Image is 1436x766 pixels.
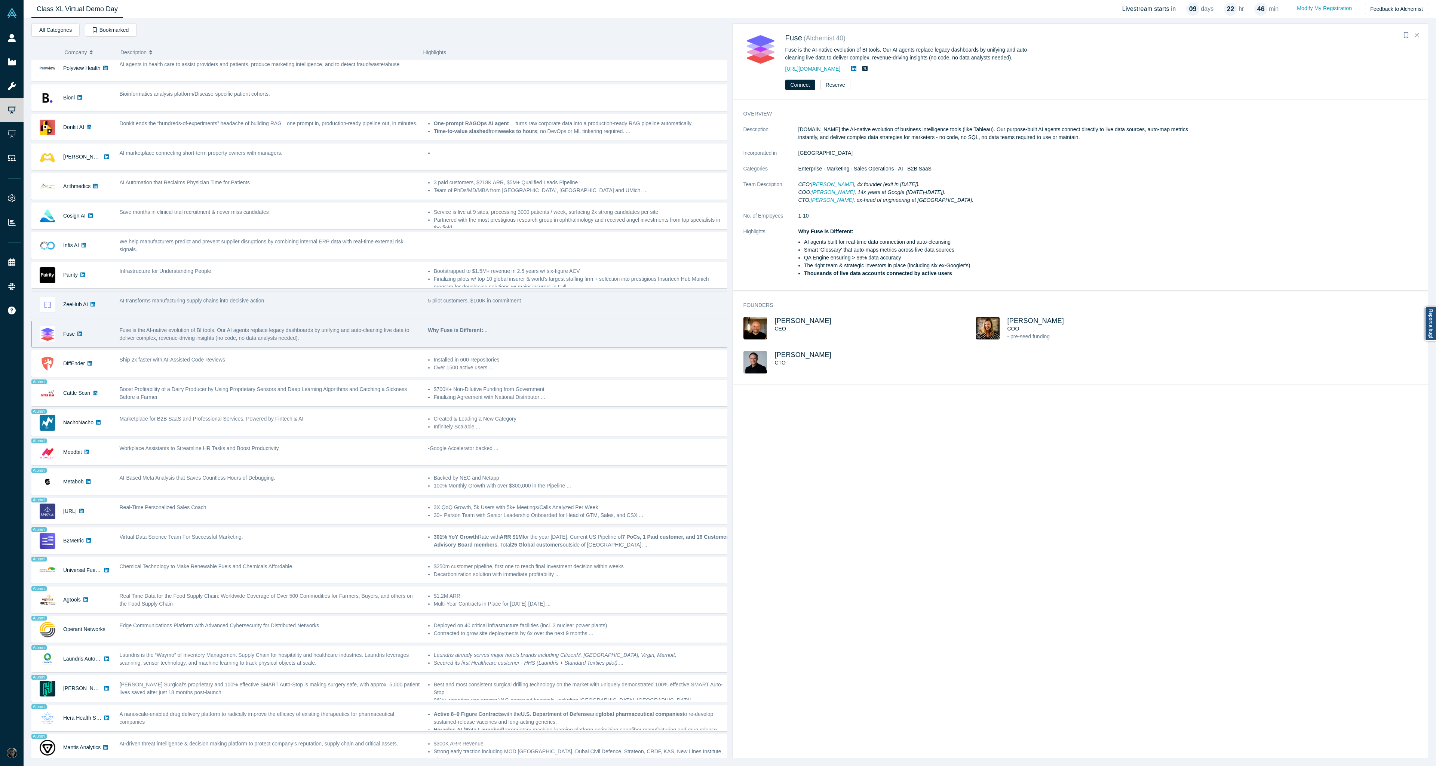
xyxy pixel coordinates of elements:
a: DiffEnder [63,360,85,366]
span: Alumni [31,379,47,384]
span: Alumni [31,468,47,473]
dt: Incorporated in [743,149,798,165]
span: AI-driven threat intelligence & decision making platform to protect company’s reputation, supply ... [120,741,398,747]
span: CEO [775,326,786,332]
img: Hera Health Solutions's Logo [40,710,55,726]
strong: weeks to hours [499,128,537,134]
li: Bootstrapped to $1.5M+ revenue in 2.5 years w/ six-figure ACV [434,267,728,275]
li: Team of PhDs/MD/MBA from [GEOGRAPHIC_DATA], [GEOGRAPHIC_DATA] and UMich. ... [434,187,728,194]
div: Fuse is the AI-native evolution of BI tools. Our AI agents replace legacy dashboards by unifying ... [785,46,1035,62]
a: Fuse [63,331,75,337]
a: [URL][DOMAIN_NAME] [785,66,841,72]
a: [PERSON_NAME] AI [63,154,112,160]
img: Fuse's Logo [40,326,55,342]
a: Donkit AI [63,124,84,130]
a: Modify My Registration [1289,2,1360,15]
a: Polyview Health [63,65,101,71]
button: Company [65,44,113,60]
li: Installed in 600 Repositories [434,356,728,364]
span: Alumni [31,527,47,532]
img: Pairity's Logo [40,267,55,283]
img: Donkit AI's Logo [40,120,55,135]
span: AI marketplace connecting short-term property owners with managers. [120,150,283,156]
img: Besty AI's Logo [40,149,55,165]
li: Over 1500 active users ... [434,364,728,372]
a: [PERSON_NAME] [811,197,854,203]
span: Virtual Data Science Team For Successful Marketing. [120,534,243,540]
li: 96%+ retention rate among VAC-approved hospitals, including [GEOGRAPHIC_DATA], [GEOGRAPHIC_DATA],... [434,696,728,712]
li: $300K ARR Revenue [434,740,728,748]
img: B2Metric's Logo [40,533,55,549]
a: ZeeHub AI [63,301,88,307]
span: Fuse is the AI-native evolution of BI tools. Our AI agents replace legacy dashboards by unifying ... [120,327,409,341]
a: B2Metric [63,538,84,544]
img: Cattle Scan's Logo [40,385,55,401]
a: Bionl [63,95,75,101]
img: Hubly Surgical's Logo [40,681,55,696]
a: Arithmedics [63,183,90,189]
strong: U.S. Department of Defense [521,711,590,717]
a: Infis AI [63,242,79,248]
div: 46 [1254,3,1267,16]
strong: global pharmaceutical companies [599,711,683,717]
span: AI-Based Meta Analysis that Saves Countless Hours of Debugging. [120,475,275,481]
p: [DOMAIN_NAME] the AI-native evolution of business intelligence tools (like Tableau). Our purpose-... [798,126,1209,141]
li: $1.2M ARR [434,592,728,600]
dd: [GEOGRAPHIC_DATA] [798,149,1209,157]
p: days [1201,4,1213,13]
li: 100% Monthly Growth with over $300,000 in the Pipeline ... [434,482,728,490]
span: COO [1007,326,1019,332]
a: Hera Health Solutions [63,715,114,721]
button: All Categories [31,24,80,37]
img: Laundris Autonomous Inventory Management's Logo [40,651,55,667]
p: ... [428,326,728,334]
a: NachoNacho [63,419,93,425]
img: Spiky.ai's Logo [40,504,55,519]
a: Operant Networks [63,626,105,632]
li: Finalizing Agreement with National Distributor ... [434,393,728,401]
img: Mantis Analytics's Logo [40,740,55,756]
span: - pre-seed funding [1007,333,1050,339]
span: Edge Communications Platform with Advanced Cybersecurity for Distributed Networks [120,622,319,628]
dt: Description [743,126,798,149]
strong: Heracles AI (Beta Launched): [434,727,506,733]
li: Best and most consistent surgical drilling technology on the market with uniquely demonstrated 10... [434,681,728,696]
em: Secured its first Healthcare customer - HHS (Laundris + Standard Textiles pilot). [434,660,619,666]
img: Jill Randell's Profile Image [976,317,1000,339]
span: Alumni [31,645,47,650]
strong: 301% YoY Growth [434,534,478,540]
li: Created & Leading a New Category [434,415,728,423]
img: DiffEnder's Logo [40,356,55,372]
span: CTO [775,360,786,366]
span: Chemical Technology to Make Renewable Fuels and Chemicals Affordable [120,563,292,569]
img: Universal Fuel Technologies's Logo [40,563,55,578]
span: Highlights [423,49,446,55]
a: Class XL Virtual Demo Day [31,0,123,18]
dd: 1-10 [798,212,1209,220]
span: Boost Profitability of a Dairy Producer by Using Proprietary Sensors and Deep Learning Algorithms... [120,386,407,400]
li: Partnered with the most prestigious research group in ophthalmology and received angel investment... [434,216,728,232]
img: Moodbit's Logo [40,444,55,460]
strong: 7 PoCs, 1 Paid customer, and 16 Customer Advisory Board members [434,534,728,548]
a: Moodbit [63,449,82,455]
span: Workplace Assistants to Streamline HR Tasks and Boost Productivity [120,445,279,451]
dt: Categories [743,165,798,181]
span: Real-Time Personalized Sales Coach [120,504,206,510]
a: Laundris Autonomous Inventory Management [63,656,169,662]
li: Backed by NEC and Netapp [434,474,728,482]
button: Feedback to Alchemist [1365,4,1428,14]
span: Save months in clinical trial recruitment & never miss candidates [120,209,269,215]
li: proprietary machine-learning platform optimizing nanofiber manufacturing and drug release kinetic... [434,726,728,742]
p: min [1269,4,1279,13]
li: The right team & strategic investors in place (including six ex-Googler's) [804,262,1209,270]
strong: Active 8–9 Figure Contracts [434,711,503,717]
a: [PERSON_NAME] Surgical [63,685,127,691]
a: Mantis Analytics [63,744,101,750]
li: Contracted to grow site deployments by 6x over the next 9 months ... [434,630,728,637]
img: Operant Networks's Logo [40,622,55,637]
span: Company [65,44,87,60]
li: Rate with for the year [DATE]. Current US Pipeline of . Total outside of [GEOGRAPHIC_DATA]. ... [434,533,728,549]
button: Bookmarked [85,24,136,37]
strong: Thousands of live data accounts connected by active users [804,270,952,276]
span: Fuse [785,34,803,42]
